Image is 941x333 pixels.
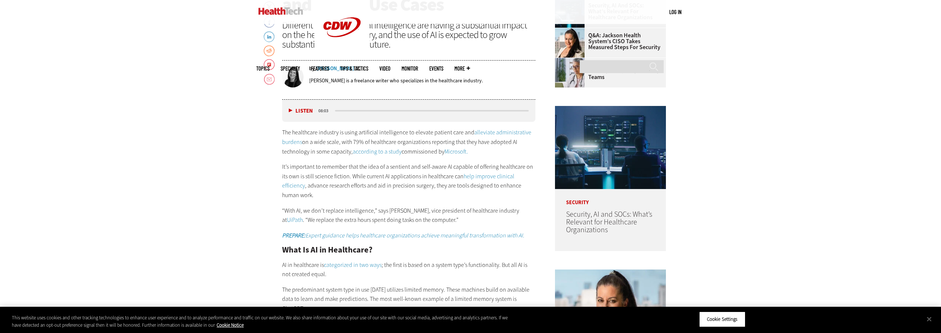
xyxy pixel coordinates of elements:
[314,49,370,56] a: CDW
[281,66,300,71] span: Specialty
[258,7,303,15] img: Home
[555,58,585,87] img: doctor on laptop
[282,128,536,156] p: The healthcare industry is using artificial intelligence to elevate patient care and on a wide sc...
[309,77,483,84] p: [PERSON_NAME] is a freelance writer who specializes in the healthcare industry.
[282,231,524,239] em: Expert guidance helps healthcare organizations achieve meaningful transformation with AI.
[324,261,382,269] a: categorized in two ways
[353,148,402,155] a: according to a study
[444,148,468,155] a: Microsoft.
[282,162,536,200] p: It’s important to remember that the idea of a sentient and self-aware AI capable of offering heal...
[317,107,334,114] div: duration
[402,66,418,71] a: MonITor
[289,108,313,114] button: Listen
[287,216,303,224] a: UiPath
[282,206,536,225] p: “With AI, we don’t replace intelligence,” says [PERSON_NAME], vice president of healthcare indust...
[311,66,329,71] a: Features
[282,246,536,254] h2: What Is AI in Healthcare?
[429,66,443,71] a: Events
[379,66,390,71] a: Video
[555,189,666,205] p: Security
[217,322,244,328] a: More information about your privacy
[555,58,588,64] a: doctor on laptop
[282,260,536,279] p: AI in healthcare is ; the first is based on a system type’s functionality. But all AI is not crea...
[282,231,305,239] strong: PREPARE:
[282,285,536,313] p: The predominant system type in use [DATE] utilizes limited memory. These machines build on availa...
[669,8,681,16] div: User menu
[699,312,745,327] button: Cookie Settings
[454,66,470,71] span: More
[555,106,666,189] img: security team in high-tech computer room
[12,314,518,329] div: This website uses cookies and other tracking technologies to enhance user experience and to analy...
[282,128,531,146] a: alleviate administrative burdens
[282,231,524,239] a: PREPARE:Expert guidance helps healthcare organizations achieve meaningful transformation with AI.
[566,209,652,235] a: Security, AI and SOCs: What’s Relevant for Healthcare Organizations
[340,66,368,71] a: Tips & Tactics
[921,311,937,327] button: Close
[256,66,270,71] span: Topics
[282,100,536,122] div: media player
[669,8,681,15] a: Log in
